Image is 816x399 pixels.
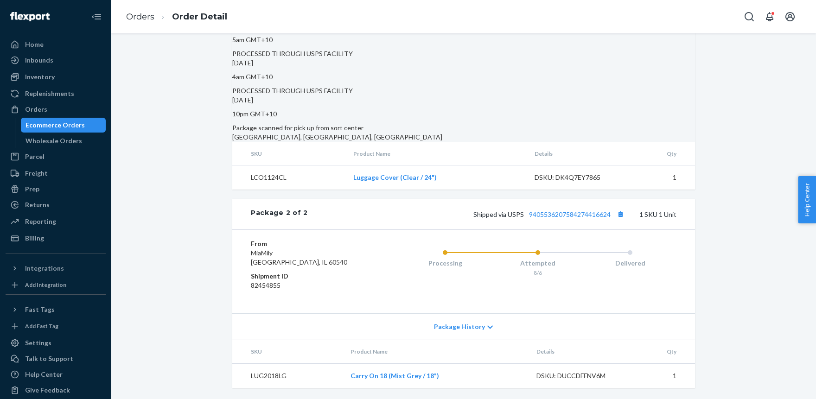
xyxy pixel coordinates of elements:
[25,322,58,330] div: Add Fast Tag
[25,89,74,98] div: Replenishments
[631,340,695,363] th: Qty
[232,58,695,68] p: [DATE]
[6,37,106,52] a: Home
[6,302,106,317] button: Fast Tags
[308,208,676,220] div: 1 SKU 1 Unit
[25,264,64,273] div: Integrations
[473,210,626,218] span: Shipped via USPS
[6,279,106,291] a: Add Integration
[10,12,50,21] img: Flexport logo
[629,165,695,190] td: 1
[25,120,85,130] div: Ecommerce Orders
[6,182,106,196] a: Prep
[25,40,44,49] div: Home
[6,166,106,181] a: Freight
[527,142,629,165] th: Details
[353,173,437,181] a: Luggage Cover (Clear / 24")
[343,340,529,363] th: Product Name
[251,208,308,220] div: Package 2 of 2
[6,86,106,101] a: Replenishments
[251,239,362,248] dt: From
[6,70,106,84] a: Inventory
[232,95,695,105] p: [DATE]
[25,234,44,243] div: Billing
[232,86,695,95] div: PROCESSED THROUGH USPS FACILITY
[25,136,82,146] div: Wholesale Orders
[740,7,759,26] button: Open Search Box
[6,102,106,117] a: Orders
[6,261,106,276] button: Integrations
[614,208,626,220] button: Copy tracking number
[25,200,50,209] div: Returns
[25,105,47,114] div: Orders
[6,231,106,246] a: Billing
[346,142,527,165] th: Product Name
[232,35,695,44] p: 5am GMT+10
[6,367,106,382] a: Help Center
[6,351,106,366] a: Talk to Support
[798,176,816,223] button: Help Center
[232,165,346,190] td: LCO1124CL
[25,370,63,379] div: Help Center
[25,217,56,226] div: Reporting
[631,363,695,388] td: 1
[351,372,439,380] a: Carry On 18 (Mist Grey / 18")
[25,56,53,65] div: Inbounds
[126,12,154,22] a: Orders
[781,7,799,26] button: Open account menu
[232,142,346,165] th: SKU
[6,53,106,68] a: Inbounds
[6,321,106,332] a: Add Fast Tag
[25,152,45,161] div: Parcel
[25,354,73,363] div: Talk to Support
[21,118,106,133] a: Ecommerce Orders
[232,123,695,133] div: Package scanned for pick up from sort center
[399,259,491,268] div: Processing
[25,386,70,395] div: Give Feedback
[232,363,343,388] td: LUG2018LG
[491,269,584,277] div: 8/6
[629,142,695,165] th: Qty
[172,12,227,22] a: Order Detail
[232,72,695,82] p: 4am GMT+10
[434,322,485,331] span: Package History
[6,383,106,398] button: Give Feedback
[119,3,235,31] ol: breadcrumbs
[232,133,695,142] div: [GEOGRAPHIC_DATA], [GEOGRAPHIC_DATA], [GEOGRAPHIC_DATA]
[529,210,611,218] a: 9405536207584274416624
[6,197,106,212] a: Returns
[535,173,622,182] div: DSKU: DK4Q7EY7865
[25,338,51,348] div: Settings
[25,72,55,82] div: Inventory
[536,371,624,380] div: DSKU: DUCCDFFNV6M
[87,7,106,26] button: Close Navigation
[760,7,779,26] button: Open notifications
[584,259,676,268] div: Delivered
[251,272,362,281] dt: Shipment ID
[232,340,343,363] th: SKU
[21,133,106,148] a: Wholesale Orders
[251,249,347,266] span: MiaMily [GEOGRAPHIC_DATA], IL 60540
[25,281,66,289] div: Add Integration
[232,109,695,119] p: 10pm GMT+10
[25,305,55,314] div: Fast Tags
[6,336,106,350] a: Settings
[25,184,39,194] div: Prep
[491,259,584,268] div: Attempted
[25,169,48,178] div: Freight
[6,214,106,229] a: Reporting
[6,149,106,164] a: Parcel
[251,281,362,290] dd: 82454855
[232,49,695,58] div: PROCESSED THROUGH USPS FACILITY
[529,340,631,363] th: Details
